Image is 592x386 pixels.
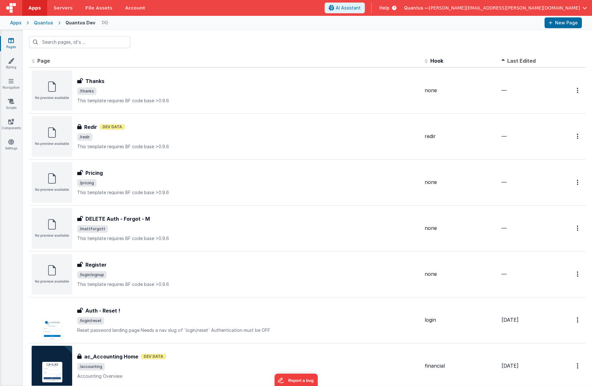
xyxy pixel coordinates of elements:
img: 1021820d87a3b39413df04cdda3ae7ec [101,18,109,27]
span: Dev Data [100,124,125,130]
h3: DELETE Auth - Forgot - M [85,215,150,223]
span: /pricing [77,179,97,187]
button: Options [573,222,583,235]
span: AI Assistant [336,5,361,11]
h3: Thanks [85,77,104,85]
p: This template requires BF code base >0.9.6 [77,98,420,104]
span: — [502,179,507,185]
span: — [502,271,507,277]
span: — [502,87,507,93]
button: Options [573,84,583,97]
input: Search pages, id's ... [29,36,130,48]
span: Hook [430,58,443,64]
p: This template requires BF code base >0.9.6 [77,235,420,242]
div: Quantus [34,20,53,26]
span: Apps [28,5,41,11]
span: File Assets [85,5,113,11]
h3: Register [85,261,107,269]
button: Options [573,359,583,372]
div: redir [425,133,496,140]
h3: Redir [84,123,97,131]
h3: Pricing [85,169,103,177]
h3: ac_Accounting Home [84,353,138,360]
span: Last Edited [507,58,536,64]
span: /login/reset [77,317,104,325]
button: Options [573,176,583,189]
button: New Page [545,17,582,28]
span: /redir [77,133,92,141]
div: none [425,225,496,232]
span: Servers [53,5,72,11]
h3: Auth - Reset ! [85,307,120,314]
div: Quantus Dev [65,20,95,26]
span: Page [37,58,50,64]
span: /mattforgott [77,225,108,233]
div: none [425,179,496,186]
p: This template requires BF code base >0.9.6 [77,189,420,196]
div: none [425,87,496,94]
span: /thanks [77,87,97,95]
span: [DATE] [502,317,519,323]
button: Options [573,268,583,281]
p: Accounting Overview [77,373,420,379]
p: This template requires BF code base >0.9.6 [77,281,420,288]
div: none [425,270,496,278]
span: [DATE] [502,363,519,369]
span: /accounting [77,363,105,370]
button: AI Assistant [325,3,365,13]
span: — [502,225,507,231]
p: This template requires BF code base >0.9.6 [77,143,420,150]
span: Dev Data [141,354,166,359]
span: — [502,133,507,139]
span: [PERSON_NAME][EMAIL_ADDRESS][PERSON_NAME][DOMAIN_NAME] [429,5,580,11]
button: Quantus — [PERSON_NAME][EMAIL_ADDRESS][PERSON_NAME][DOMAIN_NAME] [404,5,587,11]
span: Help [379,5,389,11]
button: Options [573,130,583,143]
span: /login/signup [77,271,107,279]
div: Apps [10,20,22,26]
span: Quantus — [404,5,429,11]
p: Reset password landing page Needs a nav slug of `login/reset` Authentication must be OFF [77,327,420,333]
div: login [425,316,496,324]
button: Options [573,313,583,326]
div: financial [425,362,496,370]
